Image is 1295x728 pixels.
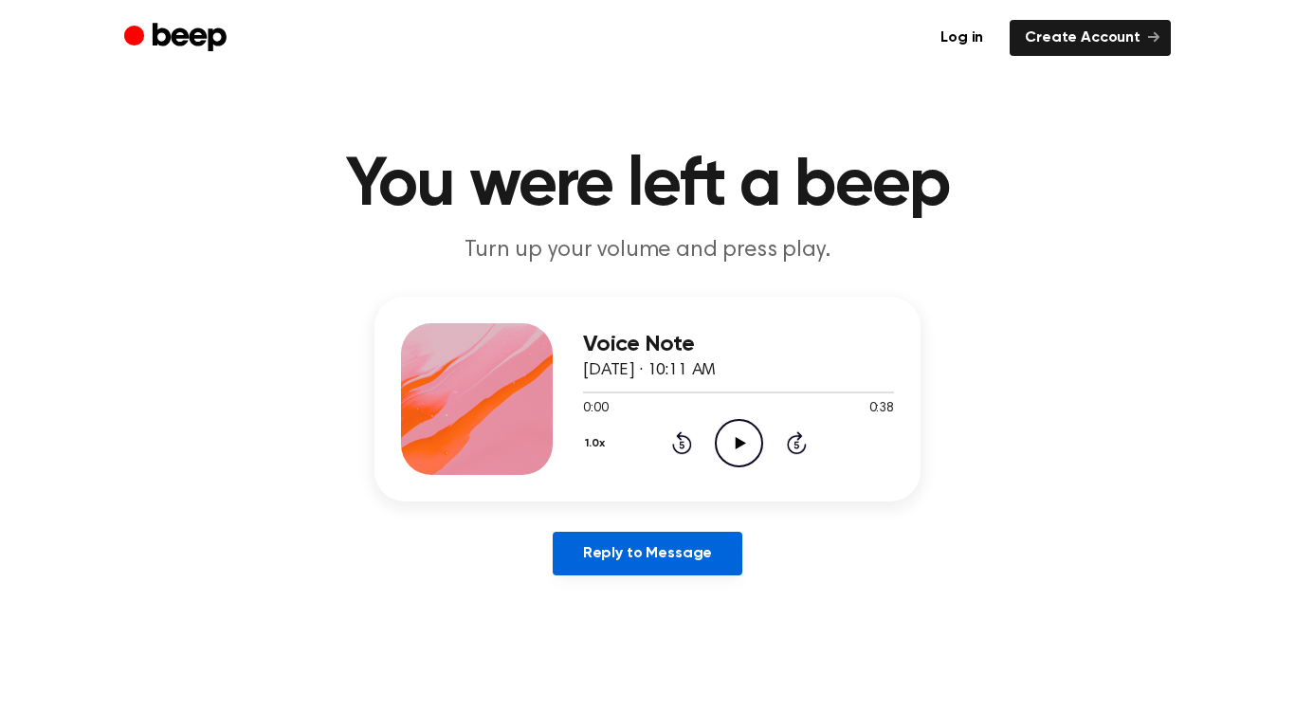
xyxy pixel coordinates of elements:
a: Beep [124,20,231,57]
span: [DATE] · 10:11 AM [583,362,716,379]
a: Reply to Message [553,532,742,575]
span: 0:00 [583,399,608,419]
a: Log in [925,20,998,56]
p: Turn up your volume and press play. [283,235,1012,266]
button: 1.0x [583,428,612,460]
span: 0:38 [869,399,894,419]
h1: You were left a beep [162,152,1133,220]
h3: Voice Note [583,332,894,357]
a: Create Account [1010,20,1171,56]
